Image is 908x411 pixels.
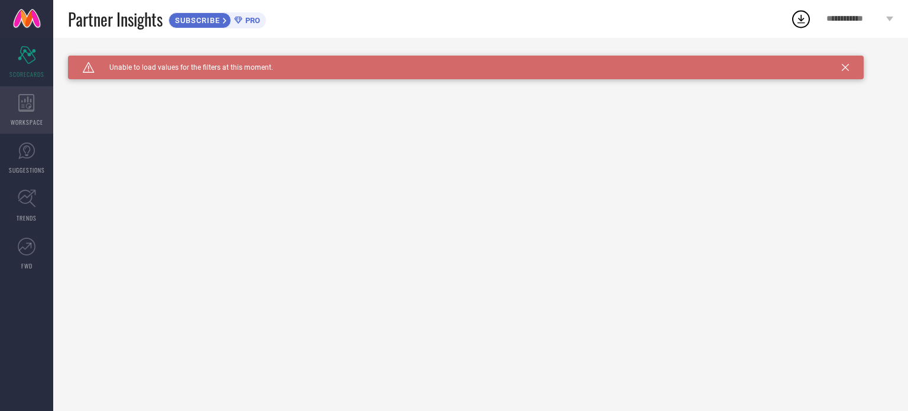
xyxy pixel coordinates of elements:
[168,9,266,28] a: SUBSCRIBEPRO
[68,56,893,65] div: Unable to load filters at this moment. Please try later.
[11,118,43,127] span: WORKSPACE
[95,63,273,72] span: Unable to load values for the filters at this moment.
[68,7,163,31] span: Partner Insights
[17,213,37,222] span: TRENDS
[9,166,45,174] span: SUGGESTIONS
[21,261,33,270] span: FWD
[242,16,260,25] span: PRO
[169,16,223,25] span: SUBSCRIBE
[790,8,812,30] div: Open download list
[9,70,44,79] span: SCORECARDS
